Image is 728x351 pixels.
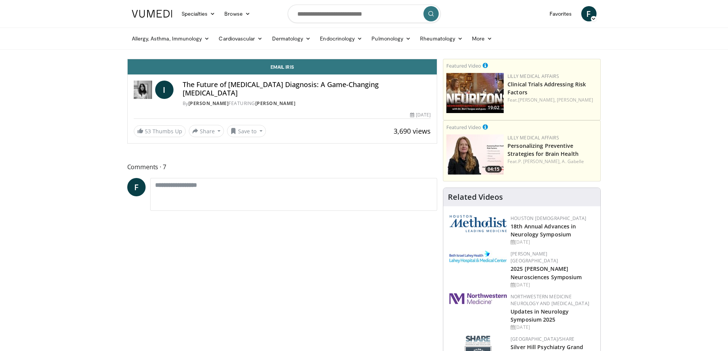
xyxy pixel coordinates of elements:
button: Save to [227,125,266,137]
a: 53 Thumbs Up [134,125,186,137]
a: 18th Annual Advances in Neurology Symposium [511,223,576,238]
a: Personalizing Preventive Strategies for Brain Health [507,142,579,157]
a: Specialties [177,6,220,21]
a: Email Iris [128,59,437,74]
a: More [467,31,497,46]
button: Share [189,125,224,137]
a: Lilly Medical Affairs [507,134,559,141]
h4: The Future of [MEDICAL_DATA] Diagnosis: A Game-Changing [MEDICAL_DATA] [183,81,431,97]
a: Clinical Trials Addressing Risk Factors [507,81,586,96]
small: Featured Video [446,124,481,131]
img: 5e4488cc-e109-4a4e-9fd9-73bb9237ee91.png.150x105_q85_autocrop_double_scale_upscale_version-0.2.png [449,215,507,232]
div: [DATE] [511,324,594,331]
span: Comments 7 [127,162,438,172]
img: 2a462fb6-9365-492a-ac79-3166a6f924d8.png.150x105_q85_autocrop_double_scale_upscale_version-0.2.jpg [449,293,507,304]
div: [DATE] [511,281,594,288]
a: [PERSON_NAME] [557,97,593,103]
a: P. [PERSON_NAME], [518,158,561,165]
a: I [155,81,173,99]
span: 3,690 views [394,126,431,136]
a: Houston [DEMOGRAPHIC_DATA] [511,215,586,222]
img: e7977282-282c-4444-820d-7cc2733560fd.jpg.150x105_q85_autocrop_double_scale_upscale_version-0.2.jpg [449,251,507,263]
h4: Related Videos [448,192,503,202]
a: [PERSON_NAME][GEOGRAPHIC_DATA] [511,251,558,264]
a: Dermatology [268,31,316,46]
a: 19:02 [446,73,504,113]
a: 04:15 [446,134,504,175]
img: 1541e73f-d457-4c7d-a135-57e066998777.png.150x105_q85_crop-smart_upscale.jpg [446,73,504,113]
div: [DATE] [410,112,431,118]
a: Cardiovascular [214,31,267,46]
a: Endocrinology [315,31,367,46]
div: By FEATURING [183,100,431,107]
a: A. Gabelle [562,158,584,165]
img: Dr. Iris Gorfinkel [134,81,152,99]
a: Allergy, Asthma, Immunology [127,31,214,46]
img: VuMedi Logo [132,10,172,18]
a: Rheumatology [415,31,467,46]
a: [PERSON_NAME] [255,100,296,107]
a: Updates in Neurology Symposium 2025 [511,308,569,323]
a: F [581,6,597,21]
small: Featured Video [446,62,481,69]
div: [DATE] [511,239,594,246]
a: [PERSON_NAME] [188,100,229,107]
a: F [127,178,146,196]
a: Lilly Medical Affairs [507,73,559,79]
a: Northwestern Medicine Neurology and [MEDICAL_DATA] [511,293,589,307]
span: 04:15 [485,166,502,173]
a: [PERSON_NAME], [518,97,556,103]
div: Feat. [507,97,597,104]
img: c3be7821-a0a3-4187-927a-3bb177bd76b4.png.150x105_q85_crop-smart_upscale.jpg [446,134,504,175]
span: 53 [145,128,151,135]
a: Pulmonology [367,31,415,46]
a: [GEOGRAPHIC_DATA]/SHARE [511,336,574,342]
input: Search topics, interventions [288,5,441,23]
a: Browse [220,6,255,21]
span: 19:02 [485,104,502,111]
a: Favorites [545,6,577,21]
a: 2025 [PERSON_NAME] Neurosciences Symposium [511,265,582,280]
div: Feat. [507,158,597,165]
